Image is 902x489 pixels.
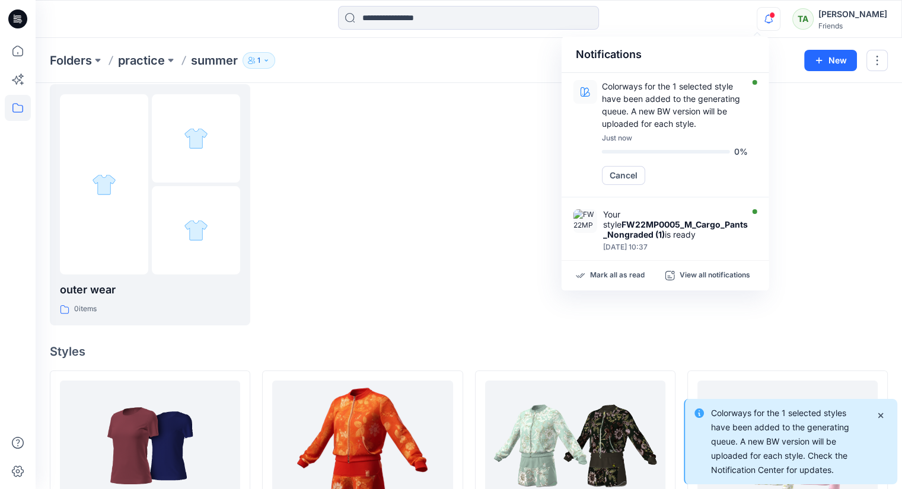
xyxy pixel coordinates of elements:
img: folder 1 [92,172,116,197]
div: TA [792,8,814,30]
div: Your style is ready [603,209,750,239]
button: New [804,50,857,71]
strong: FW22MP0005_M_Cargo_Pants_Nongraded (1) [603,219,748,239]
div: Wednesday, August 20, 2025 10:37 [603,243,750,251]
p: Colorways for the 1 selected style have been added to the generating queue. A new BW version will... [602,80,748,130]
p: Colorways for the 1 selected styles have been added to the generating queue. A new BW version wil... [711,406,866,477]
p: Mark all as read [590,270,645,281]
a: practice [118,52,165,69]
p: Just now [602,132,748,145]
p: outer wear [60,282,240,298]
p: 0 % [734,145,748,159]
p: 0 items [74,303,97,315]
a: folder 1folder 2folder 3outer wear0items [50,84,250,325]
a: Folders [50,52,92,69]
p: 1 [257,54,260,67]
div: Notifications [562,37,769,73]
img: FW22MP0005_M_Cargo_Pants_Nongraded (1) [573,209,597,233]
p: View all notifications [680,270,750,281]
div: Friends [818,21,887,30]
button: Cancel [602,166,645,185]
h4: Styles [50,344,888,359]
img: folder 2 [184,126,208,151]
p: summer [191,52,238,69]
div: Notifications-bottom-right [679,394,902,489]
div: [PERSON_NAME] [818,7,887,21]
button: 1 [243,52,275,69]
img: folder 3 [184,218,208,242]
